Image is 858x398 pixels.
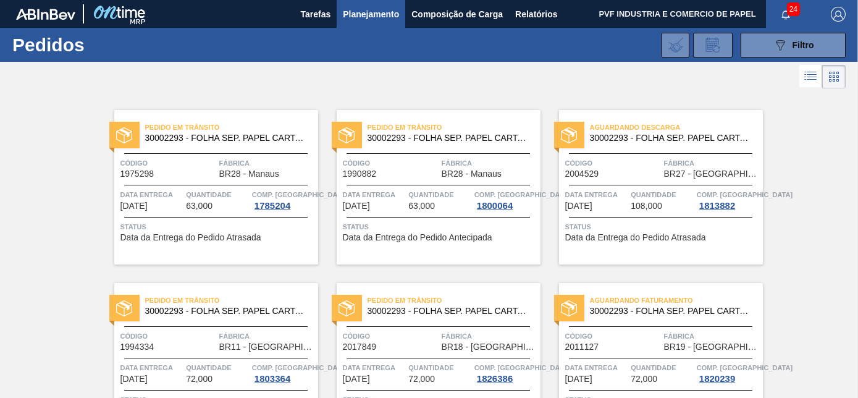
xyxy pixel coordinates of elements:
div: Visão em Cards [822,65,846,88]
span: Comp. Carga [474,188,570,201]
span: Quantidade [186,362,249,374]
span: Fábrica [664,157,760,169]
span: 72,000 [186,375,212,384]
div: 1785204 [252,201,293,211]
span: Quantidade [408,362,471,374]
span: Comp. Carga [474,362,570,374]
span: 29/08/2025 [343,201,370,211]
img: status [116,127,132,143]
h1: Pedidos [12,38,186,52]
span: 108,000 [631,201,662,211]
span: Relatórios [515,7,557,22]
span: Comp. Carga [697,188,793,201]
span: Fábrica [442,330,537,342]
span: 30002293 - FOLHA SEP. PAPEL CARTAO 1200x1000M 350g [590,133,753,143]
a: Comp. [GEOGRAPHIC_DATA]1803364 [252,362,315,384]
span: Comp. Carga [252,362,348,374]
div: 1800064 [474,201,515,211]
span: BR28 - Manaus [442,169,502,179]
a: Comp. [GEOGRAPHIC_DATA]1800064 [474,188,537,211]
span: Pedido em Trânsito [145,294,318,307]
span: Data entrega [120,362,183,374]
a: statusPedido em Trânsito30002293 - FOLHA SEP. PAPEL CARTAO 1200x1000M 350gCódigo1975298FábricaBR2... [96,110,318,265]
a: Comp. [GEOGRAPHIC_DATA]1785204 [252,188,315,211]
span: 16/09/2025 [343,375,370,384]
a: Comp. [GEOGRAPHIC_DATA]1820239 [697,362,760,384]
span: Quantidade [186,188,249,201]
span: 2004529 [565,169,599,179]
span: Data entrega [343,362,406,374]
span: Data entrega [565,188,628,201]
span: Código [343,157,439,169]
span: Fábrica [219,157,315,169]
span: 1994334 [120,342,154,352]
span: 24 [787,2,800,16]
span: Planejamento [343,7,399,22]
span: BR28 - Manaus [219,169,279,179]
span: 30002293 - FOLHA SEP. PAPEL CARTAO 1200x1000M 350g [145,307,308,316]
span: Composição de Carga [411,7,503,22]
span: Fábrica [442,157,537,169]
span: Status [120,221,315,233]
span: 16/09/2025 [565,375,592,384]
span: 30002293 - FOLHA SEP. PAPEL CARTAO 1200x1000M 350g [590,307,753,316]
span: Data da Entrega do Pedido Atrasada [565,233,706,242]
img: status [561,127,577,143]
a: Comp. [GEOGRAPHIC_DATA]1826386 [474,362,537,384]
img: Logout [831,7,846,22]
span: Quantidade [631,362,694,374]
span: Aguardando Descarga [590,121,763,133]
span: Data entrega [120,188,183,201]
span: Comp. Carga [697,362,793,374]
span: 28/08/2025 [120,201,148,211]
span: 09/09/2025 [565,201,592,211]
div: Importar Negociações dos Pedidos [662,33,689,57]
span: 1990882 [343,169,377,179]
a: Comp. [GEOGRAPHIC_DATA]1813882 [697,188,760,211]
img: status [116,300,132,316]
span: Tarefas [300,7,330,22]
span: 2011127 [565,342,599,352]
span: 72,000 [631,375,657,384]
span: 72,000 [408,375,435,384]
span: 30002293 - FOLHA SEP. PAPEL CARTAO 1200x1000M 350g [145,133,308,143]
span: Data entrega [343,188,406,201]
div: Visão em Lista [799,65,822,88]
span: 30002293 - FOLHA SEP. PAPEL CARTAO 1200x1000M 350g [368,133,531,143]
img: status [339,300,355,316]
span: Quantidade [631,188,694,201]
div: 1820239 [697,374,738,384]
span: Fábrica [664,330,760,342]
img: TNhmsLtSVTkK8tSr43FrP2fwEKptu5GPRR3wAAAABJRU5ErkJggg== [16,9,75,20]
span: Comp. Carga [252,188,348,201]
span: BR19 - Nova Rio [664,342,760,352]
span: 1975298 [120,169,154,179]
img: status [339,127,355,143]
span: Fábrica [219,330,315,342]
span: 16/09/2025 [120,375,148,384]
span: Aguardando Faturamento [590,294,763,307]
img: status [561,300,577,316]
span: Pedido em Trânsito [145,121,318,133]
a: statusPedido em Trânsito30002293 - FOLHA SEP. PAPEL CARTAO 1200x1000M 350gCódigo1990882FábricaBR2... [318,110,540,265]
span: Código [565,157,661,169]
span: Data entrega [565,362,628,374]
span: Data da Entrega do Pedido Atrasada [120,233,261,242]
span: Código [565,330,661,342]
span: Código [120,157,216,169]
span: BR27 - Nova Minas [664,169,760,179]
span: 30002293 - FOLHA SEP. PAPEL CARTAO 1200x1000M 350g [368,307,531,316]
span: Status [565,221,760,233]
span: 63,000 [408,201,435,211]
span: BR11 - São Luís [219,342,315,352]
span: 2017849 [343,342,377,352]
div: 1826386 [474,374,515,384]
div: 1803364 [252,374,293,384]
span: Pedido em Trânsito [368,294,540,307]
button: Notificações [766,6,805,23]
span: Data da Entrega do Pedido Antecipada [343,233,492,242]
span: Pedido em Trânsito [368,121,540,133]
span: Código [343,330,439,342]
span: Código [120,330,216,342]
span: Filtro [793,40,814,50]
